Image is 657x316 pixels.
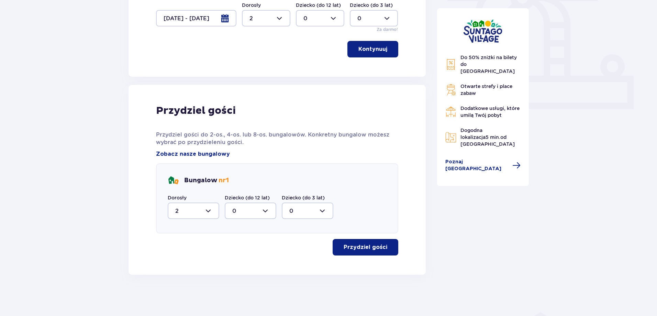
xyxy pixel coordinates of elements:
[377,26,398,33] p: Za darmo!
[156,131,398,146] p: Przydziel gości do 2-os., 4-os. lub 8-os. bungalowów. Konkretny bungalow możesz wybrać po przydzi...
[445,59,456,70] img: Discount Icon
[168,175,179,186] img: bungalows Icon
[156,104,236,117] p: Przydziel gości
[463,19,502,43] img: Suntago Village
[445,132,456,143] img: Map Icon
[282,194,325,201] label: Dziecko (do 3 lat)
[296,2,341,9] label: Dziecko (do 12 lat)
[184,176,229,185] p: Bungalow
[333,239,398,255] button: Przydziel gości
[242,2,261,9] label: Dorosły
[445,106,456,117] img: Restaurant Icon
[225,194,270,201] label: Dziecko (do 12 lat)
[347,41,398,57] button: Kontynuuj
[460,84,512,96] span: Otwarte strefy i place zabaw
[358,45,387,53] p: Kontynuuj
[350,2,393,9] label: Dziecko (do 3 lat)
[156,150,230,158] a: Zobacz nasze bungalowy
[168,194,187,201] label: Dorosły
[460,55,517,74] span: Do 50% zniżki na bilety do [GEOGRAPHIC_DATA]
[460,106,520,118] span: Dodatkowe usługi, które umilą Twój pobyt
[445,159,509,172] span: Poznaj [GEOGRAPHIC_DATA]
[486,134,500,140] span: 5 min.
[219,176,229,184] span: nr 1
[445,84,456,95] img: Grill Icon
[445,159,521,172] a: Poznaj [GEOGRAPHIC_DATA]
[460,128,515,147] span: Dogodna lokalizacja od [GEOGRAPHIC_DATA]
[344,243,387,251] p: Przydziel gości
